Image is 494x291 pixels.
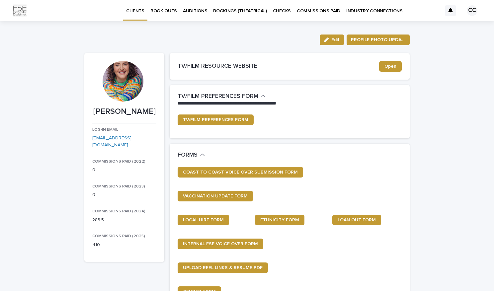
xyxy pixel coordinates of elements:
[384,64,396,69] span: Open
[347,35,410,45] button: PROFILE PHOTO UPDATE
[92,107,156,116] p: [PERSON_NAME]
[467,5,477,16] div: CC
[379,61,402,72] a: Open
[92,160,145,164] span: COMMISSIONS PAID (2022)
[92,242,156,249] p: 410
[178,191,253,201] a: VACCINATION UPDATE FORM
[92,234,145,238] span: COMMISSIONS PAID (2025)
[178,63,379,70] h2: TV/FILM RESOURCE WEBSITE
[13,4,27,17] img: Km9EesSdRbS9ajqhBzyo
[178,93,258,100] h2: TV/FILM PREFERENCES FORM
[178,239,263,249] a: INTERNAL FSE VOICE OVER FORM
[92,184,145,188] span: COMMISSIONS PAID (2023)
[178,262,268,273] a: UPLOAD REEL LINKS & RESUME PDF
[351,36,405,43] span: PROFILE PHOTO UPDATE
[260,218,299,222] span: ETHNICITY FORM
[92,217,156,224] p: 283.5
[320,35,344,45] button: Edit
[183,218,224,222] span: LOCAL HIRE FORM
[92,191,156,198] p: 0
[183,117,248,122] span: TV/FILM PREFERENCES FORM
[183,170,298,175] span: COAST TO COAST VOICE OVER SUBMISSION FORM
[338,218,376,222] span: LOAN OUT FORM
[178,114,254,125] a: TV/FILM PREFERENCES FORM
[178,152,205,159] button: FORMS
[92,167,156,174] p: 0
[92,128,118,132] span: LOG-IN EMAIL
[92,136,131,147] a: [EMAIL_ADDRESS][DOMAIN_NAME]
[183,265,263,270] span: UPLOAD REEL LINKS & RESUME PDF
[255,215,304,225] a: ETHNICITY FORM
[183,194,248,198] span: VACCINATION UPDATE FORM
[92,209,145,213] span: COMMISSIONS PAID (2024)
[332,215,381,225] a: LOAN OUT FORM
[183,242,258,246] span: INTERNAL FSE VOICE OVER FORM
[178,152,198,159] h2: FORMS
[178,93,266,100] button: TV/FILM PREFERENCES FORM
[331,37,340,42] span: Edit
[178,167,303,178] a: COAST TO COAST VOICE OVER SUBMISSION FORM
[178,215,229,225] a: LOCAL HIRE FORM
